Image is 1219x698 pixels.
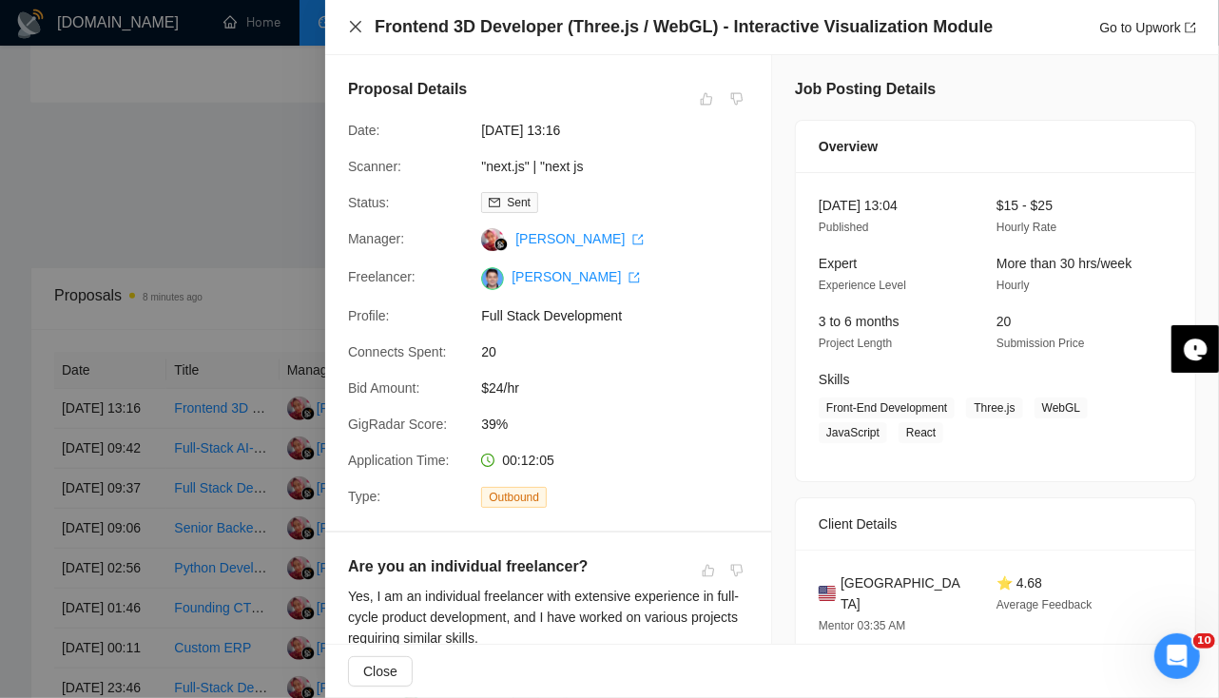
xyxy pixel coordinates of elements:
[1099,20,1196,35] a: Go to Upworkexport
[819,314,900,329] span: 3 to 6 months
[1185,22,1196,33] span: export
[494,238,508,251] img: gigradar-bm.png
[996,279,1030,292] span: Hourly
[348,19,363,34] span: close
[481,341,766,362] span: 20
[348,417,447,432] span: GigRadar Score:
[996,314,1012,329] span: 20
[348,19,363,35] button: Close
[481,159,583,174] a: "next.js" | "next js
[819,337,892,350] span: Project Length
[348,555,688,578] h5: Are you an individual freelancer?
[996,575,1042,591] span: ⭐ 4.68
[363,661,397,682] span: Close
[819,422,887,443] span: JavaScript
[515,231,644,246] a: [PERSON_NAME] export
[632,234,644,245] span: export
[481,414,766,435] span: 39%
[795,78,936,101] h5: Job Posting Details
[512,269,640,284] a: [PERSON_NAME] export
[375,15,993,39] h4: Frontend 3D Developer (Three.js / WebGL) - Interactive Visualization Module
[819,619,905,632] span: Mentor 03:35 AM
[348,380,420,396] span: Bid Amount:
[348,195,390,210] span: Status:
[481,487,547,508] span: Outbound
[819,136,878,157] span: Overview
[1035,397,1088,418] span: WebGL
[819,256,857,271] span: Expert
[819,397,955,418] span: Front-End Development
[348,308,390,323] span: Profile:
[348,159,401,174] span: Scanner:
[348,453,450,468] span: Application Time:
[819,198,898,213] span: [DATE] 13:04
[481,454,494,467] span: clock-circle
[481,378,766,398] span: $24/hr
[819,498,1172,550] div: Client Details
[996,256,1132,271] span: More than 30 hrs/week
[348,586,748,649] div: Yes, I am an individual freelancer with extensive experience in full-cycle product development, a...
[996,198,1053,213] span: $15 - $25
[629,272,640,283] span: export
[996,598,1093,611] span: Average Feedback
[819,279,906,292] span: Experience Level
[899,422,943,443] span: React
[819,221,869,234] span: Published
[841,572,966,614] span: [GEOGRAPHIC_DATA]
[348,656,413,687] button: Close
[481,120,766,141] span: [DATE] 13:16
[348,123,379,138] span: Date:
[481,267,504,290] img: c1xPIZKCd_5qpVW3p9_rL3BM5xnmTxF9N55oKzANS0DJi4p2e9ZOzoRW-Ms11vJalQ
[348,489,380,504] span: Type:
[507,196,531,209] span: Sent
[819,583,836,604] img: 🇺🇸
[502,453,554,468] span: 00:12:05
[996,337,1085,350] span: Submission Price
[348,231,404,246] span: Manager:
[819,372,850,387] span: Skills
[996,221,1056,234] span: Hourly Rate
[481,305,766,326] span: Full Stack Development
[348,344,447,359] span: Connects Spent:
[489,197,500,208] span: mail
[966,397,1022,418] span: Three.js
[1193,633,1215,649] span: 10
[348,78,467,101] h5: Proposal Details
[1154,633,1200,679] iframe: Intercom live chat
[348,269,416,284] span: Freelancer:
